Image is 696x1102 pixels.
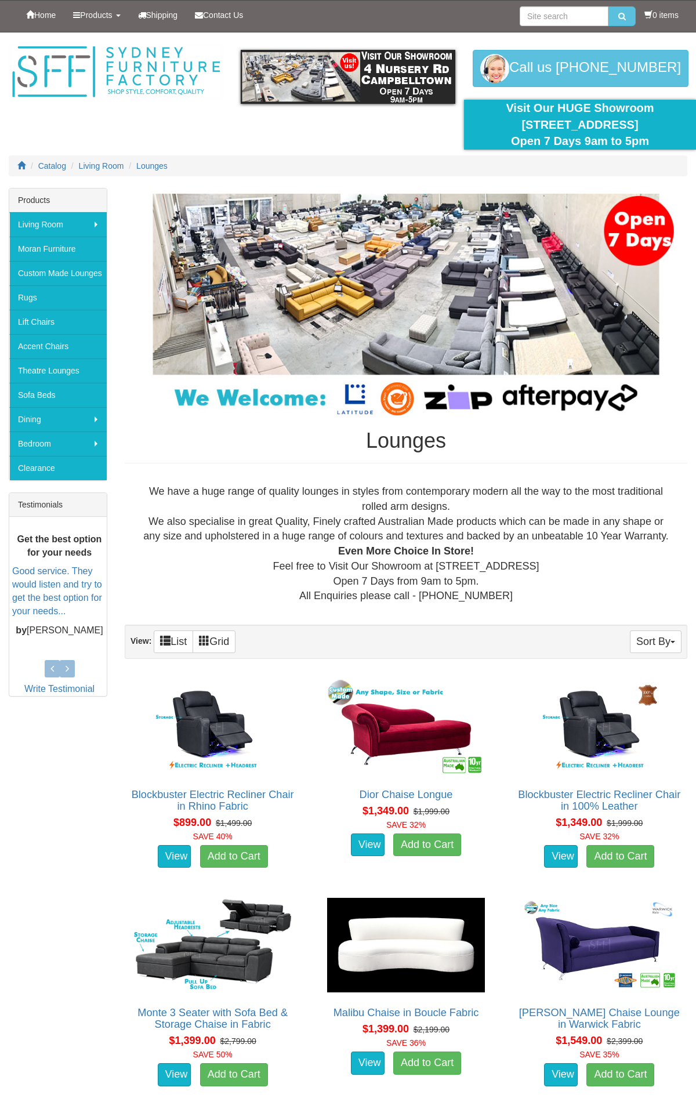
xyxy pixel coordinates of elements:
[9,188,107,212] div: Products
[12,567,102,617] a: Good service. They would listen and try to get the best option for your needs...
[362,1023,409,1035] span: $1,399.00
[203,10,243,20] span: Contact Us
[324,677,487,777] img: Dior Chaise Longue
[186,1,252,30] a: Contact Us
[220,1036,256,1046] del: $2,799.00
[129,1,187,30] a: Shipping
[338,545,474,557] b: Even More Choice In Store!
[393,1052,461,1075] a: Add to Cart
[9,261,107,285] a: Custom Made Lounges
[17,1,64,30] a: Home
[473,100,687,150] div: Visit Our HUGE Showroom [STREET_ADDRESS] Open 7 Days 9am to 5pm
[131,677,294,777] img: Blockbuster Electric Recliner Chair in Rhino Fabric
[586,1063,654,1086] a: Add to Cart
[333,1007,479,1018] a: Malibu Chaise in Boucle Fabric
[9,237,107,261] a: Moran Furniture
[79,161,124,171] a: Living Room
[9,44,223,100] img: Sydney Furniture Factory
[132,789,294,812] a: Blockbuster Electric Recliner Chair in Rhino Fabric
[12,624,107,637] p: [PERSON_NAME]
[125,429,687,452] h1: Lounges
[173,817,211,828] span: $899.00
[9,456,107,480] a: Clearance
[9,310,107,334] a: Lift Chairs
[193,832,233,841] font: SAVE 40%
[414,1025,449,1034] del: $2,199.00
[24,684,95,694] a: Write Testimonial
[158,845,191,868] a: View
[579,1050,619,1059] font: SAVE 35%
[9,383,107,407] a: Sofa Beds
[169,1035,216,1046] span: $1,399.00
[125,194,687,418] img: Lounges
[360,789,453,800] a: Dior Chaise Longue
[38,161,66,171] a: Catalog
[393,833,461,857] a: Add to Cart
[64,1,129,30] a: Products
[386,820,426,829] font: SAVE 32%
[544,845,578,868] a: View
[9,407,107,432] a: Dining
[134,484,678,604] div: We have a huge range of quality lounges in styles from contemporary modern all the way to the mos...
[17,534,102,557] b: Get the best option for your needs
[200,845,268,868] a: Add to Cart
[158,1063,191,1086] a: View
[200,1063,268,1086] a: Add to Cart
[556,1035,602,1046] span: $1,549.00
[146,10,178,20] span: Shipping
[520,6,608,26] input: Site search
[9,493,107,517] div: Testimonials
[607,818,643,828] del: $1,999.00
[80,10,112,20] span: Products
[9,432,107,456] a: Bedroom
[351,833,385,857] a: View
[518,895,681,995] img: Romeo Chaise Lounge in Warwick Fabric
[518,789,680,812] a: Blockbuster Electric Recliner Chair in 100% Leather
[556,817,602,828] span: $1,349.00
[241,50,455,104] img: showroom.gif
[386,1038,426,1047] font: SAVE 36%
[137,1007,288,1030] a: Monte 3 Seater with Sofa Bed & Storage Chaise in Fabric
[544,1063,578,1086] a: View
[9,334,107,358] a: Accent Chairs
[324,895,487,995] img: Malibu Chaise in Boucle Fabric
[579,832,619,841] font: SAVE 32%
[16,625,27,635] b: by
[154,630,193,653] a: List
[131,895,294,995] img: Monte 3 Seater with Sofa Bed & Storage Chaise in Fabric
[414,807,449,816] del: $1,999.00
[130,636,151,646] strong: View:
[9,285,107,310] a: Rugs
[216,818,252,828] del: $1,499.00
[518,677,681,777] img: Blockbuster Electric Recliner Chair in 100% Leather
[607,1036,643,1046] del: $2,399.00
[34,10,56,20] span: Home
[136,161,168,171] a: Lounges
[9,358,107,383] a: Theatre Lounges
[644,9,679,21] li: 0 items
[630,630,681,653] button: Sort By
[586,845,654,868] a: Add to Cart
[193,630,235,653] a: Grid
[9,212,107,237] a: Living Room
[193,1050,233,1059] font: SAVE 50%
[362,805,409,817] span: $1,349.00
[519,1007,680,1030] a: [PERSON_NAME] Chaise Lounge in Warwick Fabric
[351,1052,385,1075] a: View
